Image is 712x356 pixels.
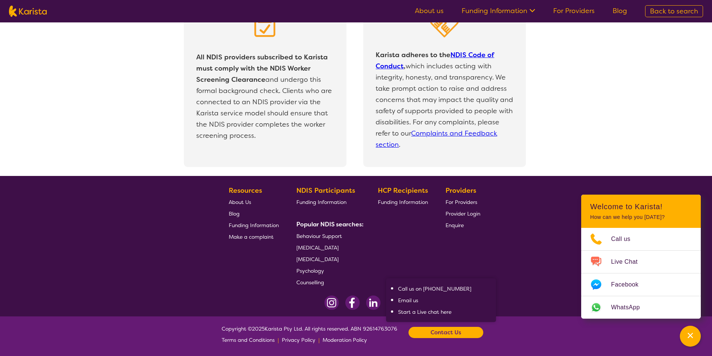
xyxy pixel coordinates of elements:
span: Behaviour Support [296,233,342,239]
b: NDIS Participants [296,186,355,195]
img: Clipboard icon [250,10,280,40]
span: Funding Information [378,199,428,205]
span: Blog [229,210,240,217]
span: [MEDICAL_DATA] [296,256,339,263]
span: Funding Information [229,222,279,229]
b: HCP Recipients [378,186,428,195]
span: WhatsApp [611,302,649,313]
a: Privacy Policy [282,334,315,346]
a: About us [415,6,444,15]
img: LinkedIn [366,295,380,310]
span: Enquire [446,222,464,229]
a: Email us [398,297,418,304]
a: Counselling [296,276,361,288]
span: Provider Login [446,210,480,217]
span: For Providers [446,199,477,205]
a: Moderation Policy [323,334,367,346]
a: Funding Information [462,6,535,15]
a: Provider Login [446,208,480,219]
ul: Choose channel [581,228,701,319]
span: [MEDICAL_DATA] [296,244,339,251]
a: Web link opens in a new tab. [581,296,701,319]
span: Live Chat [611,256,647,267]
a: Enquire [446,219,480,231]
span: Facebook [611,279,647,290]
a: Complaints and Feedback section [376,129,497,149]
span: Privacy Policy [282,337,315,343]
span: Make a complaint [229,233,274,240]
img: Heart in Hand icon [429,10,459,37]
p: which includes acting with integrity, honesty, and transparency. We take prompt action to raise a... [374,47,515,152]
b: Popular NDIS searches: [296,220,364,228]
a: Behaviour Support [296,230,361,242]
a: Start a Live chat here [398,309,451,315]
img: Facebook [345,295,360,310]
h2: Welcome to Karista! [590,202,692,211]
a: Back to search [645,5,703,17]
p: How can we help you [DATE]? [590,214,692,220]
a: Make a complaint [229,231,279,242]
button: Channel Menu [680,326,701,347]
span: Moderation Policy [323,337,367,343]
a: About Us [229,196,279,208]
a: Terms and Conditions [222,334,275,346]
a: Funding Information [229,219,279,231]
a: Psychology [296,265,361,276]
a: Funding Information [378,196,428,208]
span: About Us [229,199,251,205]
span: Terms and Conditions [222,337,275,343]
span: Psychology [296,267,324,274]
a: Blog [613,6,627,15]
a: [MEDICAL_DATA] [296,253,361,265]
p: and undergo this formal background check. Clients who are connected to an NDIS provider via the K... [194,50,336,143]
img: Karista logo [9,6,47,17]
b: Resources [229,186,262,195]
a: For Providers [446,196,480,208]
a: Funding Information [296,196,361,208]
span: Counselling [296,279,324,286]
span: Copyright © 2025 Karista Pty Ltd. All rights reserved. ABN 92614763076 [222,323,397,346]
b: All NDIS providers subscribed to Karista must comply with the NDIS Worker Screening Clearance [196,53,328,84]
p: | [278,334,279,346]
b: Providers [446,186,476,195]
img: Instagram [324,295,339,310]
span: Call us [611,233,639,245]
p: | [318,334,320,346]
div: Channel Menu [581,195,701,319]
a: Call us on [PHONE_NUMBER] [398,285,471,292]
b: Karista adheres to the , [376,50,494,71]
span: Funding Information [296,199,346,205]
a: [MEDICAL_DATA] [296,242,361,253]
a: For Providers [553,6,595,15]
a: Blog [229,208,279,219]
b: Contact Us [431,327,461,338]
span: Back to search [650,7,698,16]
